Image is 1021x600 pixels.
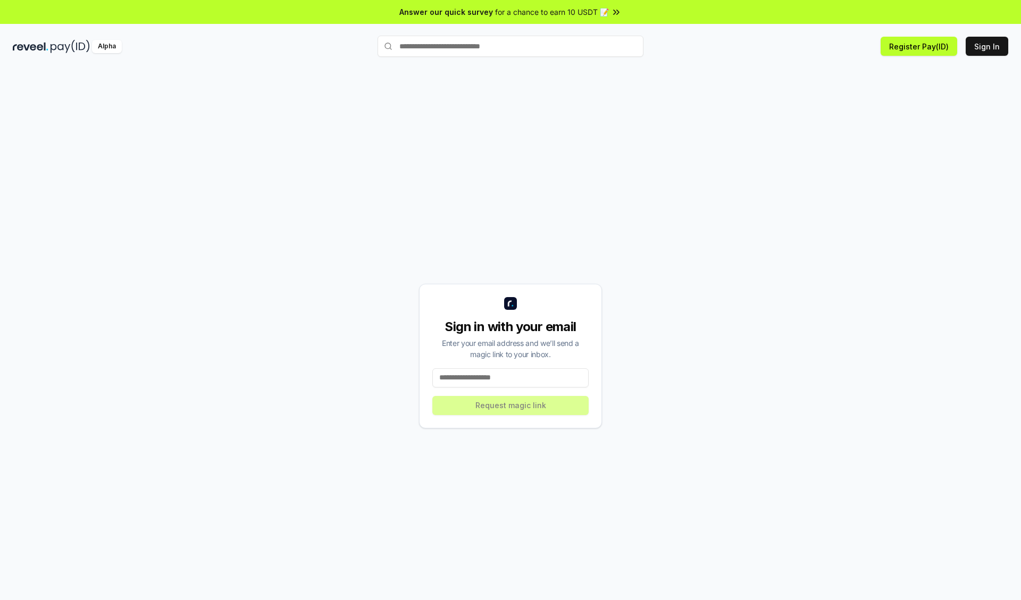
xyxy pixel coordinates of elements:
img: pay_id [51,40,90,53]
div: Alpha [92,40,122,53]
button: Sign In [966,37,1008,56]
span: Answer our quick survey [399,6,493,18]
button: Register Pay(ID) [881,37,957,56]
img: reveel_dark [13,40,48,53]
div: Sign in with your email [432,318,589,335]
div: Enter your email address and we’ll send a magic link to your inbox. [432,337,589,360]
img: logo_small [504,297,517,310]
span: for a chance to earn 10 USDT 📝 [495,6,609,18]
